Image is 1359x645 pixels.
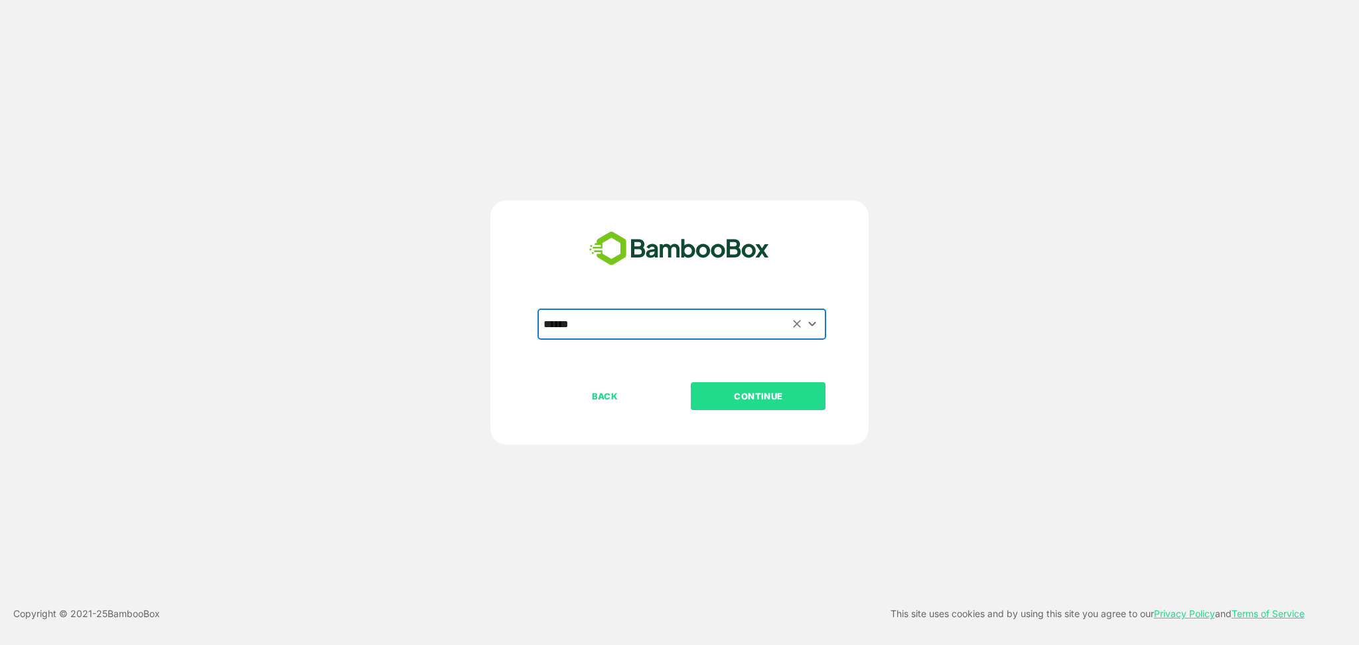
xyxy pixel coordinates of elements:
[790,317,805,332] button: Clear
[13,606,160,622] p: Copyright © 2021- 25 BambooBox
[582,227,776,271] img: bamboobox
[692,389,825,403] p: CONTINUE
[804,315,822,333] button: Open
[537,382,672,410] button: BACK
[1154,608,1215,619] a: Privacy Policy
[539,389,672,403] p: BACK
[891,606,1305,622] p: This site uses cookies and by using this site you agree to our and
[691,382,825,410] button: CONTINUE
[1232,608,1305,619] a: Terms of Service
